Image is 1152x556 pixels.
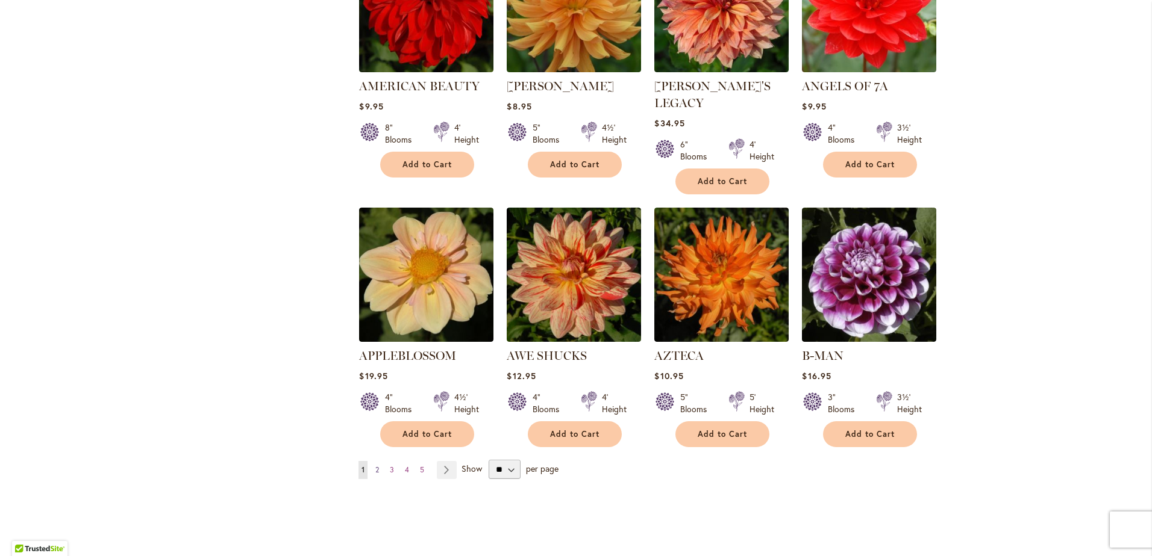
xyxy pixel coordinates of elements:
span: per page [526,463,559,474]
span: $12.95 [507,370,536,381]
div: 8" Blooms [385,122,419,146]
button: Add to Cart [528,152,622,178]
div: 3½' Height [897,122,922,146]
button: Add to Cart [380,152,474,178]
span: 2 [375,465,379,474]
span: Add to Cart [550,159,599,170]
a: 5 [417,461,427,479]
button: Add to Cart [675,421,769,447]
div: 3½' Height [897,391,922,415]
span: Show [462,463,482,474]
a: ANGELS OF 7A [802,79,888,93]
button: Add to Cart [380,421,474,447]
div: 4" Blooms [533,391,566,415]
a: APPLEBLOSSOM [359,348,456,363]
a: ANGELS OF 7A [802,63,936,75]
button: Add to Cart [675,168,769,194]
a: APPLEBLOSSOM [359,333,493,344]
div: 4' Height [454,122,479,146]
button: Add to Cart [823,152,917,178]
span: $16.95 [802,370,831,381]
div: 5' Height [750,391,774,415]
a: 3 [387,461,397,479]
span: 3 [390,465,394,474]
span: 4 [405,465,409,474]
span: Add to Cart [550,429,599,439]
a: [PERSON_NAME]'S LEGACY [654,79,771,110]
span: Add to Cart [698,429,747,439]
a: AZTECA [654,333,789,344]
span: 5 [420,465,424,474]
a: [PERSON_NAME] [507,79,614,93]
span: $34.95 [654,117,684,129]
img: APPLEBLOSSOM [359,208,493,342]
img: B-MAN [802,208,936,342]
a: 4 [402,461,412,479]
a: AWE SHUCKS [507,333,641,344]
span: 1 [362,465,365,474]
a: AZTECA [654,348,704,363]
button: Add to Cart [528,421,622,447]
iframe: Launch Accessibility Center [9,513,43,547]
img: AZTECA [654,208,789,342]
span: Add to Cart [845,429,895,439]
a: 2 [372,461,382,479]
span: Add to Cart [402,159,452,170]
div: 4' Height [750,138,774,162]
a: AMERICAN BEAUTY [359,79,480,93]
span: $9.95 [802,100,826,112]
div: 6" Blooms [680,138,714,162]
span: $9.95 [359,100,383,112]
img: AWE SHUCKS [507,208,641,342]
span: $19.95 [359,370,387,381]
a: B-MAN [802,348,844,363]
div: 4' Height [602,391,627,415]
a: AWE SHUCKS [507,348,587,363]
span: $8.95 [507,100,531,112]
a: AMERICAN BEAUTY [359,63,493,75]
span: Add to Cart [845,159,895,170]
span: $10.95 [654,370,683,381]
button: Add to Cart [823,421,917,447]
a: ANDREW CHARLES [507,63,641,75]
div: 4" Blooms [828,122,862,146]
a: B-MAN [802,333,936,344]
div: 4½' Height [454,391,479,415]
div: 5" Blooms [533,122,566,146]
a: Andy's Legacy [654,63,789,75]
span: Add to Cart [698,176,747,187]
div: 5" Blooms [680,391,714,415]
div: 4½' Height [602,122,627,146]
div: 3" Blooms [828,391,862,415]
div: 4" Blooms [385,391,419,415]
span: Add to Cart [402,429,452,439]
